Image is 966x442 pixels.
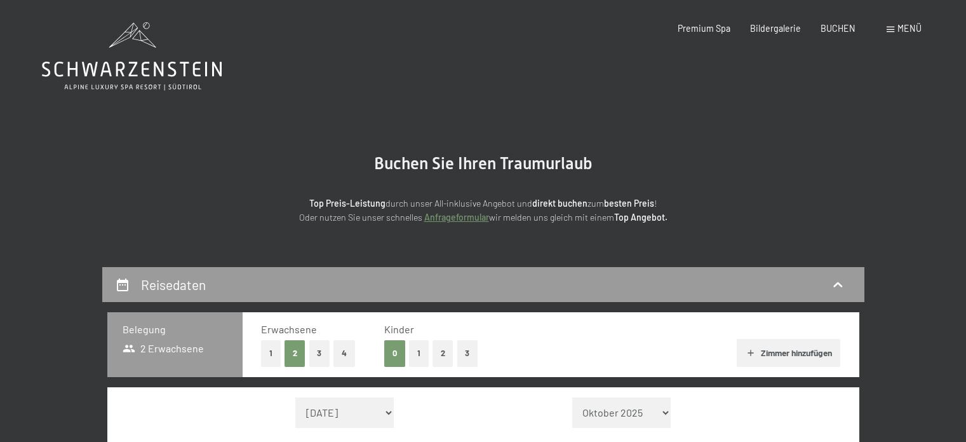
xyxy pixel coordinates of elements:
[123,322,227,336] h3: Belegung
[532,198,587,209] strong: direkt buchen
[309,340,330,366] button: 3
[261,340,281,366] button: 1
[204,197,763,225] p: durch unser All-inklusive Angebot und zum ! Oder nutzen Sie unser schnelles wir melden uns gleich...
[821,23,855,34] a: BUCHEN
[433,340,453,366] button: 2
[750,23,801,34] a: Bildergalerie
[374,154,593,173] span: Buchen Sie Ihren Traumurlaub
[309,198,386,209] strong: Top Preis-Leistung
[384,323,414,335] span: Kinder
[604,198,654,209] strong: besten Preis
[897,23,922,34] span: Menü
[424,212,489,223] a: Anfrageformular
[333,340,355,366] button: 4
[141,277,206,293] h2: Reisedaten
[614,212,667,223] strong: Top Angebot.
[384,340,405,366] button: 0
[285,340,305,366] button: 2
[737,339,840,367] button: Zimmer hinzufügen
[678,23,730,34] a: Premium Spa
[409,340,429,366] button: 1
[261,323,317,335] span: Erwachsene
[123,342,205,356] span: 2 Erwachsene
[457,340,478,366] button: 3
